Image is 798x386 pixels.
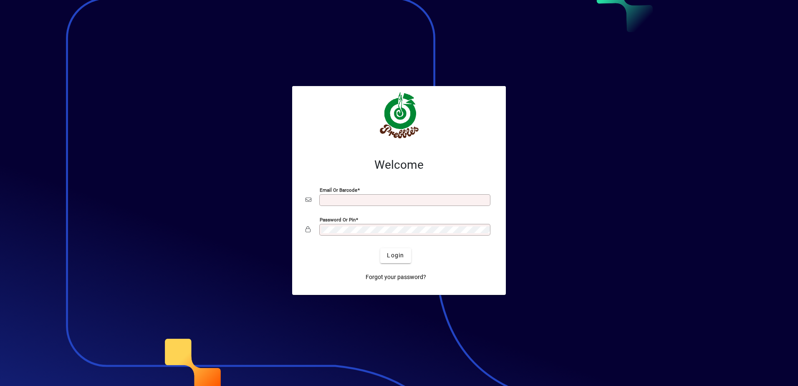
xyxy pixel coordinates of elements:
mat-label: Email or Barcode [320,187,357,193]
span: Forgot your password? [366,273,426,282]
h2: Welcome [306,158,492,172]
span: Login [387,251,404,260]
mat-label: Password or Pin [320,216,356,222]
button: Login [380,248,411,263]
a: Forgot your password? [362,270,429,285]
